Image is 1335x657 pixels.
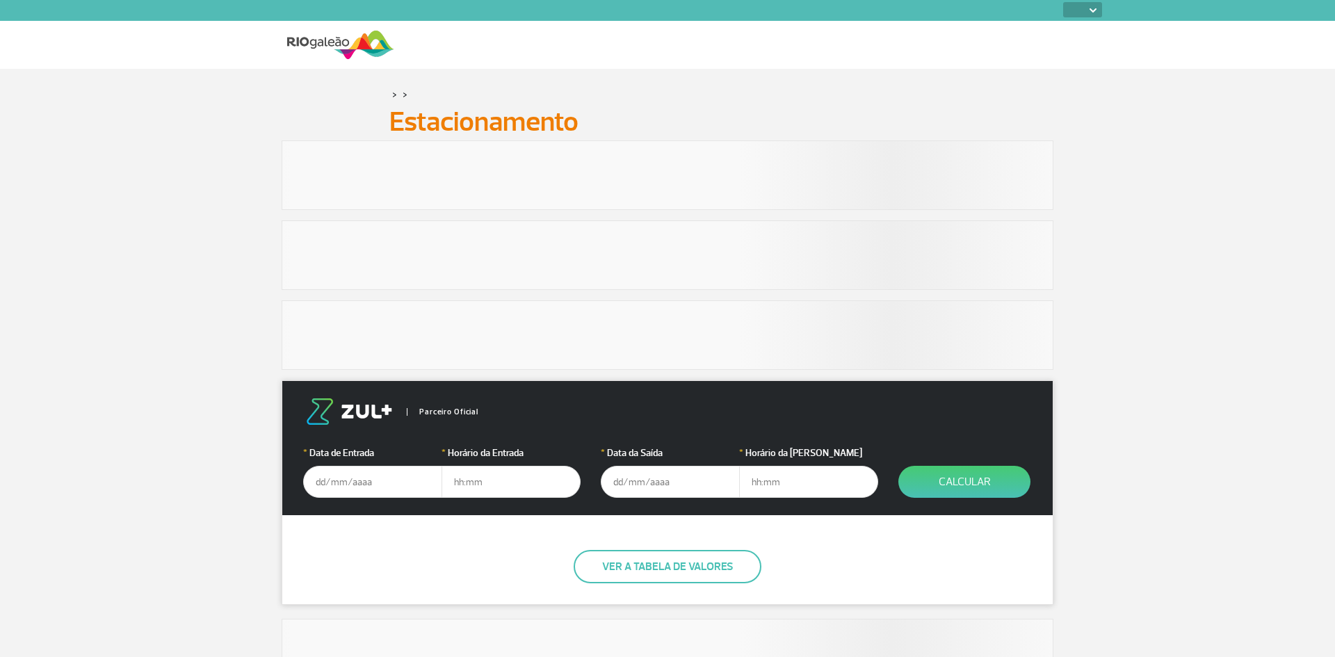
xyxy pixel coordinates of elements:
[898,466,1030,498] button: Calcular
[303,398,395,425] img: logo-zul.png
[392,86,397,102] a: >
[389,110,946,133] h1: Estacionamento
[442,466,581,498] input: hh:mm
[739,446,878,460] label: Horário da [PERSON_NAME]
[739,466,878,498] input: hh:mm
[442,446,581,460] label: Horário da Entrada
[407,408,478,416] span: Parceiro Oficial
[601,446,740,460] label: Data da Saída
[574,550,761,583] button: Ver a tabela de valores
[303,446,442,460] label: Data de Entrada
[403,86,407,102] a: >
[601,466,740,498] input: dd/mm/aaaa
[303,466,442,498] input: dd/mm/aaaa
